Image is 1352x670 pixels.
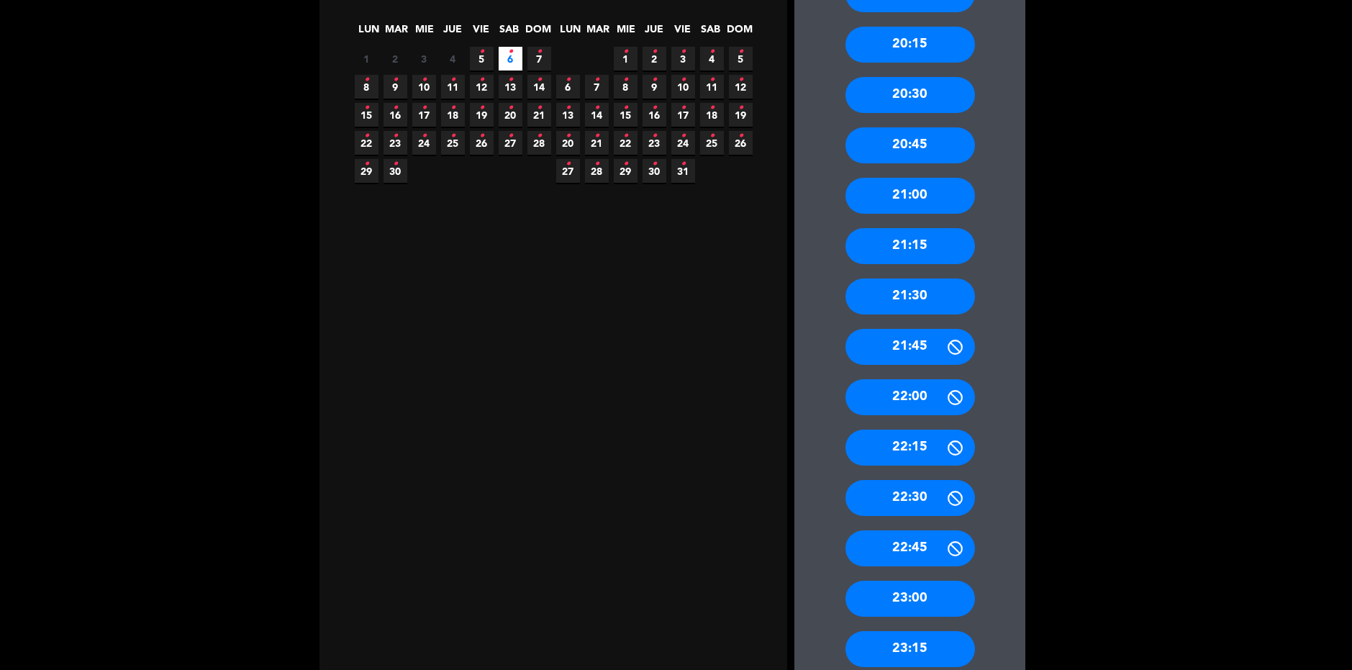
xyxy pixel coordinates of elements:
[738,40,743,63] i: •
[709,40,714,63] i: •
[652,40,657,63] i: •
[709,68,714,91] i: •
[643,47,666,71] span: 2
[671,47,695,71] span: 3
[681,153,686,176] i: •
[537,125,542,148] i: •
[729,75,753,99] span: 12
[527,75,551,99] span: 14
[729,131,753,155] span: 26
[566,125,571,148] i: •
[355,131,378,155] span: 22
[845,27,975,63] div: 20:15
[508,125,513,148] i: •
[527,131,551,155] span: 28
[537,68,542,91] i: •
[681,125,686,148] i: •
[681,40,686,63] i: •
[422,68,427,91] i: •
[845,127,975,163] div: 20:45
[441,47,465,71] span: 4
[364,153,369,176] i: •
[738,68,743,91] i: •
[845,279,975,314] div: 21:30
[508,40,513,63] i: •
[479,125,484,148] i: •
[537,40,542,63] i: •
[623,96,628,119] i: •
[499,75,522,99] span: 13
[556,103,580,127] span: 13
[441,103,465,127] span: 18
[537,96,542,119] i: •
[623,40,628,63] i: •
[681,68,686,91] i: •
[364,125,369,148] i: •
[585,75,609,99] span: 7
[643,103,666,127] span: 16
[393,125,398,148] i: •
[845,530,975,566] div: 22:45
[729,47,753,71] span: 5
[499,131,522,155] span: 27
[700,103,724,127] span: 18
[709,125,714,148] i: •
[527,103,551,127] span: 21
[499,47,522,71] span: 6
[594,96,599,119] i: •
[614,159,638,183] span: 29
[700,131,724,155] span: 25
[393,68,398,91] i: •
[355,159,378,183] span: 29
[450,68,455,91] i: •
[479,96,484,119] i: •
[556,131,580,155] span: 20
[845,581,975,617] div: 23:00
[845,379,975,415] div: 22:00
[558,21,582,45] span: LUN
[422,96,427,119] i: •
[614,103,638,127] span: 15
[614,131,638,155] span: 22
[845,178,975,214] div: 21:00
[671,103,695,127] span: 17
[614,21,638,45] span: MIE
[355,103,378,127] span: 15
[845,631,975,667] div: 23:15
[652,153,657,176] i: •
[470,47,494,71] span: 5
[384,131,407,155] span: 23
[845,77,975,113] div: 20:30
[585,159,609,183] span: 28
[738,125,743,148] i: •
[450,125,455,148] i: •
[450,96,455,119] i: •
[441,21,465,45] span: JUE
[566,68,571,91] i: •
[497,21,521,45] span: SAB
[393,96,398,119] i: •
[556,75,580,99] span: 6
[727,21,750,45] span: DOM
[671,131,695,155] span: 24
[441,75,465,99] span: 11
[614,47,638,71] span: 1
[652,125,657,148] i: •
[385,21,409,45] span: MAR
[384,159,407,183] span: 30
[700,47,724,71] span: 4
[845,480,975,516] div: 22:30
[556,159,580,183] span: 27
[384,103,407,127] span: 16
[525,21,549,45] span: DOM
[586,21,610,45] span: MAR
[364,68,369,91] i: •
[412,75,436,99] span: 10
[470,131,494,155] span: 26
[508,96,513,119] i: •
[479,40,484,63] i: •
[671,21,694,45] span: VIE
[643,75,666,99] span: 9
[412,47,436,71] span: 3
[738,96,743,119] i: •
